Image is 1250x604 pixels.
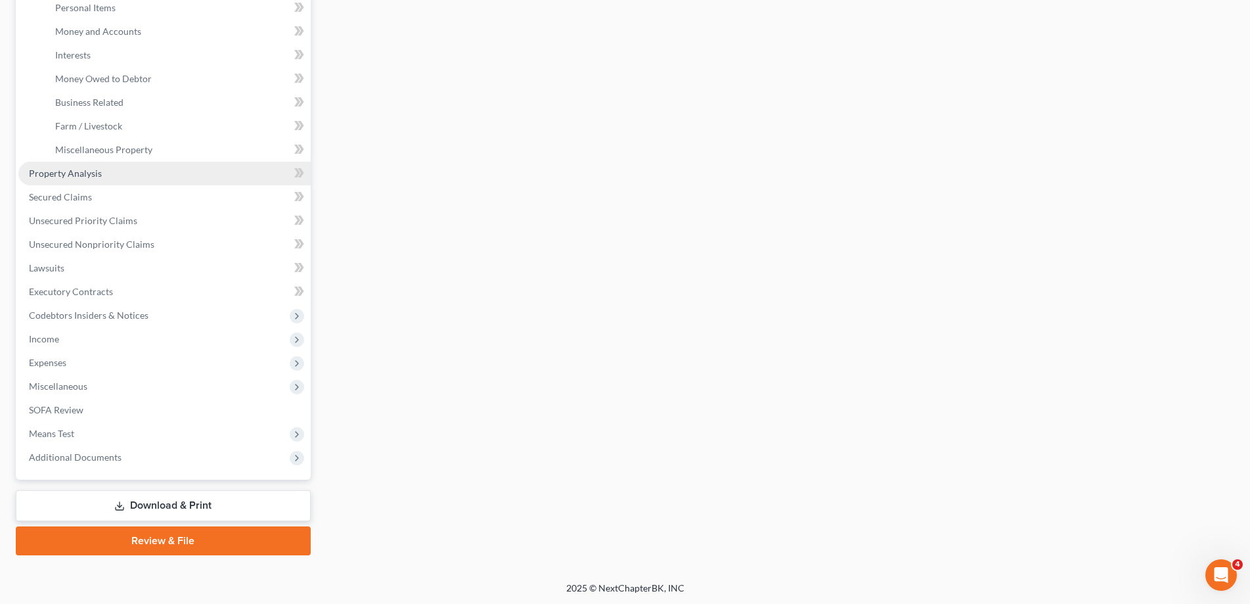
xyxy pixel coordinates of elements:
[45,114,311,138] a: Farm / Livestock
[29,239,154,250] span: Unsecured Nonpriority Claims
[29,428,74,439] span: Means Test
[29,333,59,344] span: Income
[18,162,311,185] a: Property Analysis
[55,49,91,60] span: Interests
[55,2,116,13] span: Personal Items
[16,490,311,521] a: Download & Print
[1232,559,1243,570] span: 4
[18,398,311,422] a: SOFA Review
[29,310,148,321] span: Codebtors Insiders & Notices
[18,185,311,209] a: Secured Claims
[55,26,141,37] span: Money and Accounts
[55,73,152,84] span: Money Owed to Debtor
[29,357,66,368] span: Expenses
[1205,559,1237,591] iframe: Intercom live chat
[18,280,311,304] a: Executory Contracts
[45,91,311,114] a: Business Related
[55,144,152,155] span: Miscellaneous Property
[29,215,137,226] span: Unsecured Priority Claims
[45,67,311,91] a: Money Owed to Debtor
[45,20,311,43] a: Money and Accounts
[18,256,311,280] a: Lawsuits
[29,168,102,179] span: Property Analysis
[29,191,92,202] span: Secured Claims
[29,286,113,297] span: Executory Contracts
[45,138,311,162] a: Miscellaneous Property
[29,381,87,392] span: Miscellaneous
[29,452,122,463] span: Additional Documents
[55,120,122,131] span: Farm / Livestock
[29,262,64,273] span: Lawsuits
[18,209,311,233] a: Unsecured Priority Claims
[29,404,83,415] span: SOFA Review
[18,233,311,256] a: Unsecured Nonpriority Claims
[16,526,311,555] a: Review & File
[45,43,311,67] a: Interests
[55,97,123,108] span: Business Related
